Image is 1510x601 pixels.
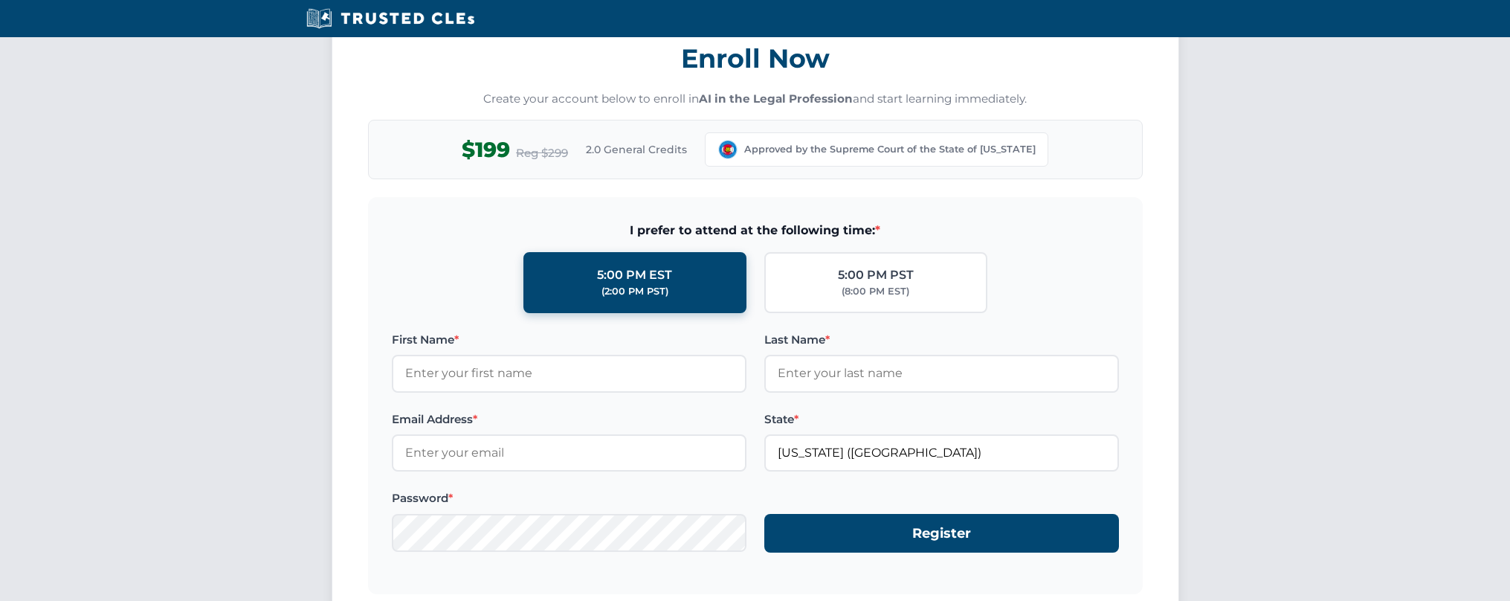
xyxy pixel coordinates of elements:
[392,331,746,349] label: First Name
[392,221,1119,240] span: I prefer to attend at the following time:
[392,489,746,507] label: Password
[302,7,480,30] img: Trusted CLEs
[764,355,1119,392] input: Enter your last name
[838,266,914,285] div: 5:00 PM PST
[842,284,909,299] div: (8:00 PM EST)
[764,411,1119,428] label: State
[586,141,687,158] span: 2.0 General Credits
[392,355,746,392] input: Enter your first name
[392,411,746,428] label: Email Address
[516,144,568,162] span: Reg $299
[764,434,1119,472] input: Colorado (CO)
[764,514,1119,553] button: Register
[462,133,510,167] span: $199
[368,35,1143,82] h3: Enroll Now
[601,284,668,299] div: (2:00 PM PST)
[597,266,672,285] div: 5:00 PM EST
[368,91,1143,108] p: Create your account below to enroll in and start learning immediately.
[744,142,1036,157] span: Approved by the Supreme Court of the State of [US_STATE]
[764,331,1119,349] label: Last Name
[392,434,746,472] input: Enter your email
[717,139,738,160] img: Colorado Supreme Court
[699,91,853,106] strong: AI in the Legal Profession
